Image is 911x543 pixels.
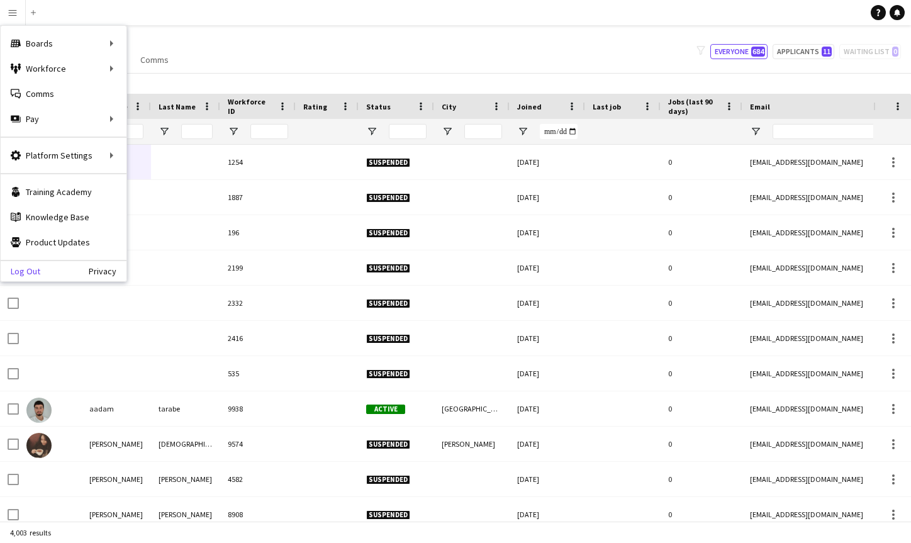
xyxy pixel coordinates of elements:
[661,215,742,250] div: 0
[228,126,239,137] button: Open Filter Menu
[26,433,52,458] img: Aakriti Jain
[366,158,410,167] span: Suspended
[366,334,410,344] span: Suspended
[303,102,327,111] span: Rating
[510,250,585,285] div: [DATE]
[751,47,765,57] span: 684
[1,143,126,168] div: Platform Settings
[220,180,296,215] div: 1887
[510,215,585,250] div: [DATE]
[366,264,410,273] span: Suspended
[661,321,742,355] div: 0
[710,44,768,59] button: Everyone684
[220,286,296,320] div: 2332
[517,102,542,111] span: Joined
[661,497,742,532] div: 0
[1,31,126,56] div: Boards
[822,47,832,57] span: 11
[112,124,143,139] input: First Name Filter Input
[1,179,126,204] a: Training Academy
[220,427,296,461] div: 9574
[250,124,288,139] input: Workforce ID Filter Input
[82,427,151,461] div: [PERSON_NAME]
[510,145,585,179] div: [DATE]
[1,204,126,230] a: Knowledge Base
[220,321,296,355] div: 2416
[366,102,391,111] span: Status
[366,510,410,520] span: Suspended
[1,230,126,255] a: Product Updates
[661,145,742,179] div: 0
[366,228,410,238] span: Suspended
[220,145,296,179] div: 1254
[151,462,220,496] div: [PERSON_NAME]
[82,497,151,532] div: [PERSON_NAME]
[442,126,453,137] button: Open Filter Menu
[151,391,220,426] div: tarabe
[89,266,126,276] a: Privacy
[26,398,52,423] img: aadam tarabe
[510,462,585,496] div: [DATE]
[366,126,377,137] button: Open Filter Menu
[1,266,40,276] a: Log Out
[159,126,170,137] button: Open Filter Menu
[366,405,405,414] span: Active
[442,102,456,111] span: City
[220,391,296,426] div: 9938
[228,97,273,116] span: Workforce ID
[510,180,585,215] div: [DATE]
[389,124,427,139] input: Status Filter Input
[1,106,126,132] div: Pay
[82,462,151,496] div: [PERSON_NAME]
[434,427,510,461] div: [PERSON_NAME]
[464,124,502,139] input: City Filter Input
[434,391,510,426] div: [GEOGRAPHIC_DATA]
[661,462,742,496] div: 0
[366,369,410,379] span: Suspended
[220,462,296,496] div: 4582
[220,250,296,285] div: 2199
[510,391,585,426] div: [DATE]
[151,427,220,461] div: [DEMOGRAPHIC_DATA]
[517,126,528,137] button: Open Filter Menu
[140,54,169,65] span: Comms
[181,124,213,139] input: Last Name Filter Input
[510,356,585,391] div: [DATE]
[220,497,296,532] div: 8908
[661,180,742,215] div: 0
[366,299,410,308] span: Suspended
[220,215,296,250] div: 196
[1,56,126,81] div: Workforce
[151,497,220,532] div: [PERSON_NAME]
[220,356,296,391] div: 535
[773,44,834,59] button: Applicants11
[661,250,742,285] div: 0
[750,126,761,137] button: Open Filter Menu
[540,124,578,139] input: Joined Filter Input
[366,193,410,203] span: Suspended
[159,102,196,111] span: Last Name
[661,427,742,461] div: 0
[750,102,770,111] span: Email
[510,286,585,320] div: [DATE]
[135,52,174,68] a: Comms
[510,321,585,355] div: [DATE]
[366,440,410,449] span: Suspended
[510,427,585,461] div: [DATE]
[510,497,585,532] div: [DATE]
[1,81,126,106] a: Comms
[366,475,410,484] span: Suspended
[661,356,742,391] div: 0
[82,391,151,426] div: aadam
[668,97,720,116] span: Jobs (last 90 days)
[661,391,742,426] div: 0
[661,286,742,320] div: 0
[593,102,621,111] span: Last job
